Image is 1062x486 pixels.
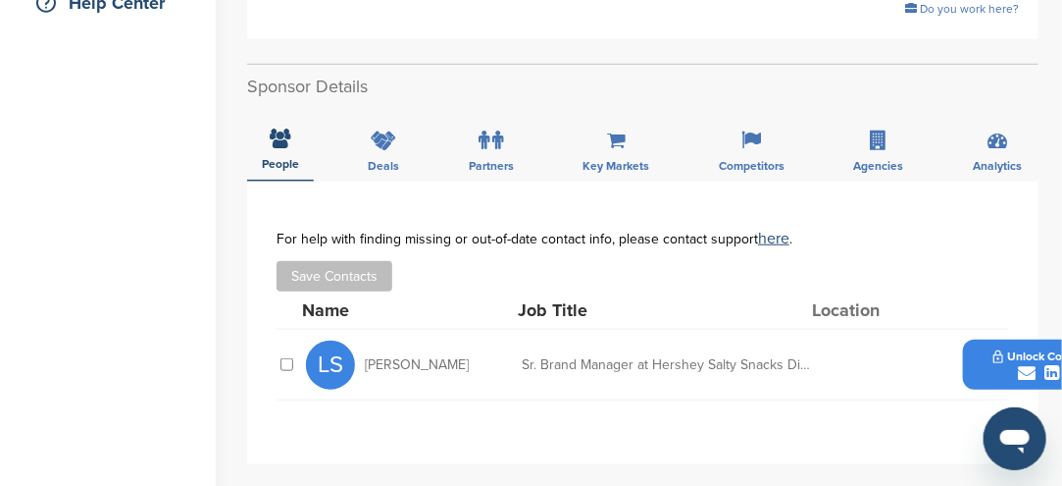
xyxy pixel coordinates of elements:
[984,407,1046,470] iframe: Button to launch messaging window
[583,160,650,172] span: Key Markets
[973,160,1022,172] span: Analytics
[905,2,1019,16] a: Do you work here?
[306,341,355,390] span: LS
[469,160,514,172] span: Partners
[369,160,400,172] span: Deals
[719,160,784,172] span: Competitors
[854,160,904,172] span: Agencies
[247,74,1038,100] h2: Sponsor Details
[302,301,518,319] div: Name
[277,261,392,292] button: Save Contacts
[920,2,1019,16] span: Do you work here?
[277,231,1009,246] div: For help with finding missing or out-of-date contact info, please contact support .
[518,301,812,319] div: Job Title
[758,229,789,248] a: here
[365,358,469,372] span: [PERSON_NAME]
[262,158,299,170] span: People
[812,301,959,319] div: Location
[522,358,816,372] div: Sr. Brand Manager at Hershey Salty Snacks Division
